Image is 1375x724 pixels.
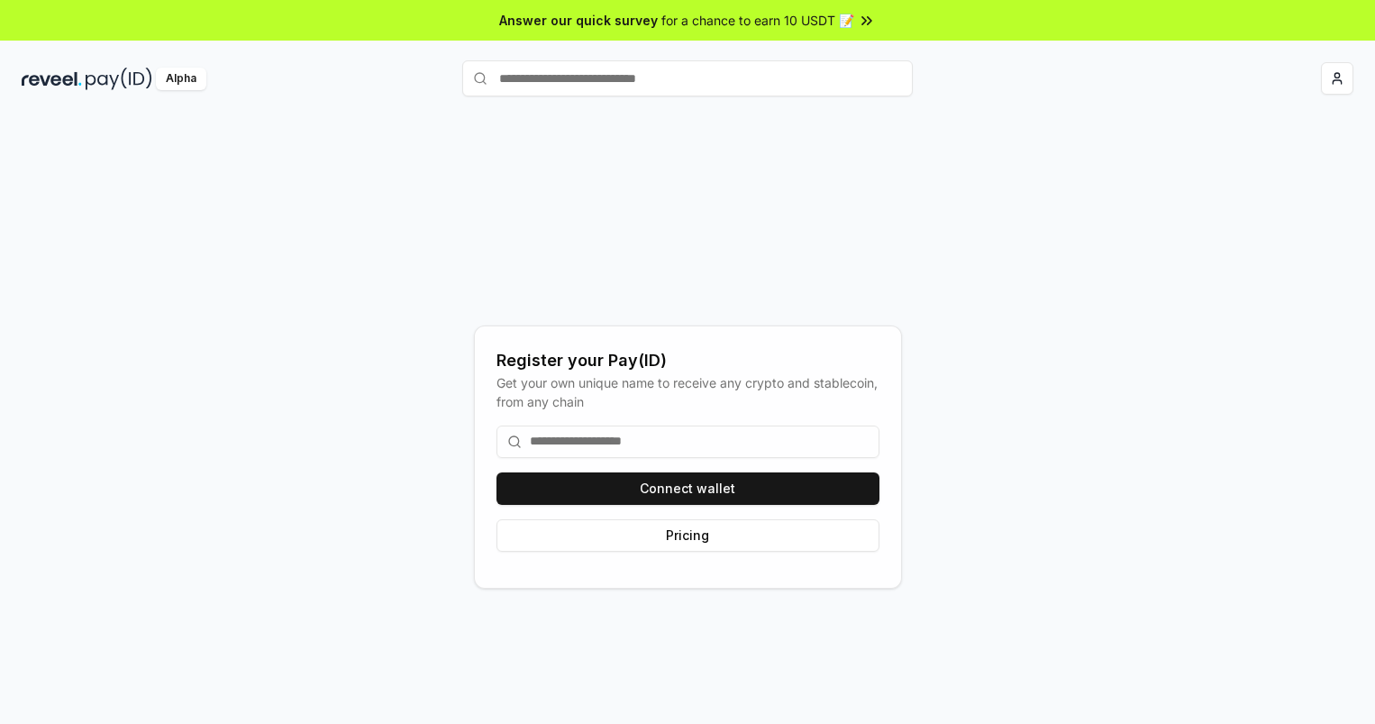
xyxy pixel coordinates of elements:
div: Register your Pay(ID) [496,348,879,373]
span: Answer our quick survey [499,11,658,30]
button: Pricing [496,519,879,552]
button: Connect wallet [496,472,879,505]
span: for a chance to earn 10 USDT 📝 [661,11,854,30]
img: pay_id [86,68,152,90]
div: Get your own unique name to receive any crypto and stablecoin, from any chain [496,373,879,411]
div: Alpha [156,68,206,90]
img: reveel_dark [22,68,82,90]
